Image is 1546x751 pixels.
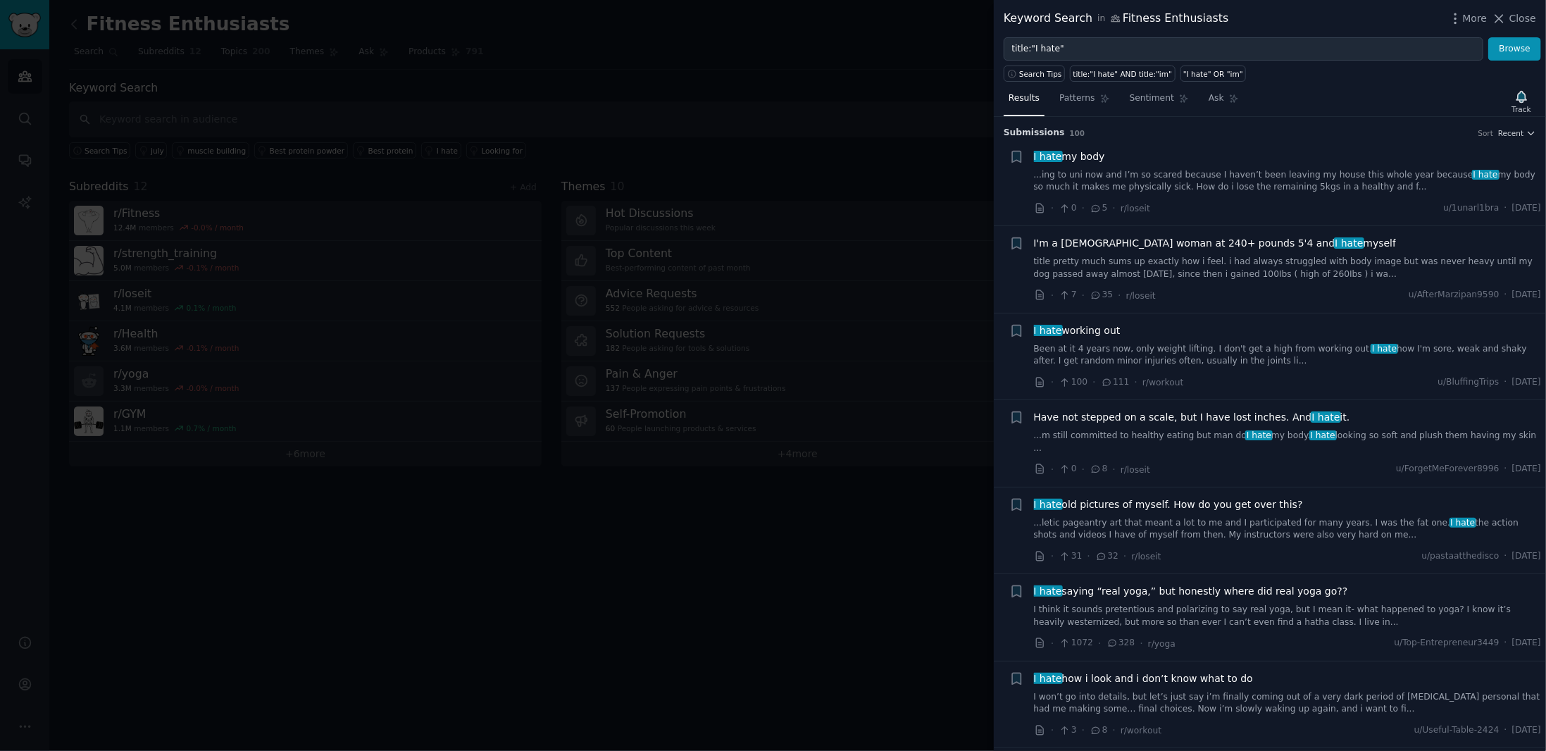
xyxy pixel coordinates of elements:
a: ...letic pageantry art that meant a lot to me and I participated for many years. I was the fat on... [1034,517,1542,542]
span: · [1504,550,1507,563]
span: 5 [1090,202,1107,215]
span: · [1082,462,1085,477]
span: · [1092,375,1095,390]
span: 8 [1090,463,1107,476]
a: Patterns [1054,87,1114,116]
span: More [1463,11,1488,26]
span: u/AfterMarzipan9590 [1409,289,1499,302]
span: · [1098,636,1101,651]
span: · [1051,723,1054,738]
span: in [1097,13,1105,25]
a: ...m still committed to healthy eating but man doI hatemy body.I hatelooking so soft and plush th... [1034,430,1542,454]
span: u/1unarl1bra [1443,202,1499,215]
span: I hate [1033,585,1064,597]
a: Results [1004,87,1045,116]
span: · [1051,201,1054,216]
a: I hatesaying “real yoga,” but honestly where did real yoga go?? [1034,584,1348,599]
span: r/yoga [1148,639,1176,649]
span: 31 [1059,550,1082,563]
span: 1072 [1059,637,1093,650]
span: [DATE] [1512,637,1541,650]
span: 35 [1090,289,1113,302]
span: I hate [1033,325,1064,336]
span: · [1135,375,1137,390]
span: · [1504,637,1507,650]
span: Ask [1209,92,1224,105]
a: Ask [1204,87,1244,116]
span: my body [1034,149,1105,164]
span: u/Useful-Table-2424 [1414,724,1500,737]
span: old pictures of myself. How do you get over this? [1034,497,1303,512]
a: ...ing to uni now and I’m so scared because I haven’t been leaving my house this whole year becau... [1034,169,1542,194]
div: "I hate" OR "im" [1183,69,1243,79]
span: · [1504,289,1507,302]
span: 328 [1106,637,1135,650]
span: u/pastaatthedisco [1422,550,1500,563]
span: r/loseit [1121,465,1150,475]
span: 0 [1059,463,1076,476]
span: · [1123,549,1126,564]
span: · [1113,201,1116,216]
span: 100 [1070,129,1085,137]
span: · [1504,376,1507,389]
span: Results [1009,92,1040,105]
span: I hate [1311,411,1342,423]
span: [DATE] [1512,550,1541,563]
span: 3 [1059,724,1076,737]
span: Close [1509,11,1536,26]
a: I hatemy body [1034,149,1105,164]
button: Track [1507,87,1536,116]
span: Submission s [1004,127,1065,139]
span: · [1051,375,1054,390]
span: · [1051,636,1054,651]
span: r/workout [1121,726,1161,736]
span: · [1082,723,1085,738]
span: · [1118,288,1121,303]
span: · [1504,202,1507,215]
span: · [1113,462,1116,477]
span: · [1082,288,1085,303]
span: 0 [1059,202,1076,215]
a: "I hate" OR "im" [1180,66,1247,82]
div: title:"I hate" AND title:"im" [1073,69,1173,79]
span: · [1051,288,1054,303]
span: saying “real yoga,” but honestly where did real yoga go?? [1034,584,1348,599]
div: Keyword Search Fitness Enthusiasts [1004,10,1229,27]
span: I hate [1472,170,1500,180]
a: I hatehow i look and i don’t know what to do [1034,671,1254,686]
span: I hate [1033,499,1064,510]
a: I hateworking out [1034,323,1121,338]
span: Patterns [1059,92,1095,105]
span: [DATE] [1512,376,1541,389]
span: r/loseit [1132,552,1161,561]
a: I hateold pictures of myself. How do you get over this? [1034,497,1303,512]
span: u/BluffingTrips [1438,376,1500,389]
span: u/Top-Entrepreneur3449 [1395,637,1500,650]
a: I'm a [DEMOGRAPHIC_DATA] woman at 240+ pounds 5'4 andI hatemyself [1034,236,1397,251]
span: · [1082,201,1085,216]
span: Recent [1498,128,1523,138]
span: I'm a [DEMOGRAPHIC_DATA] woman at 240+ pounds 5'4 and myself [1034,236,1397,251]
a: title:"I hate" AND title:"im" [1070,66,1176,82]
span: [DATE] [1512,289,1541,302]
span: I hate [1371,344,1398,354]
div: Sort [1478,128,1494,138]
span: · [1051,549,1054,564]
span: 8 [1090,724,1107,737]
span: I hate [1334,237,1365,249]
span: I hate [1450,518,1477,528]
span: Have not stepped on a scale, but I have lost inches. And it. [1034,410,1350,425]
span: · [1504,724,1507,737]
span: 100 [1059,376,1087,389]
span: 32 [1095,550,1118,563]
span: 111 [1101,376,1130,389]
span: · [1113,723,1116,738]
span: · [1504,463,1507,476]
span: working out [1034,323,1121,338]
span: Sentiment [1130,92,1174,105]
span: [DATE] [1512,724,1541,737]
span: [DATE] [1512,202,1541,215]
span: Search Tips [1019,69,1062,79]
a: Have not stepped on a scale, but I have lost inches. AndI hateit. [1034,410,1350,425]
button: Search Tips [1004,66,1065,82]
